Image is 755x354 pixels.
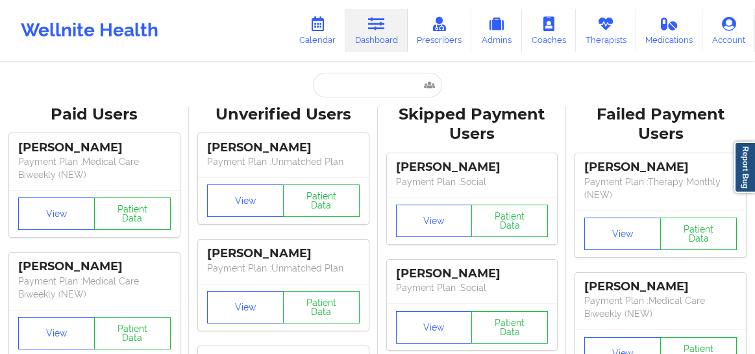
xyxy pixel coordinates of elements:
div: [PERSON_NAME] [584,160,737,175]
button: View [18,317,95,349]
button: Patient Data [94,317,171,349]
button: Patient Data [283,184,360,217]
a: Account [702,9,755,52]
button: Patient Data [660,218,737,250]
div: [PERSON_NAME] [18,140,171,155]
button: View [396,205,473,237]
a: Report Bug [734,142,755,193]
button: View [18,197,95,230]
p: Payment Plan : Medical Care Biweekly (NEW) [18,155,171,181]
button: View [584,218,661,250]
p: Payment Plan : Social [396,281,549,294]
p: Payment Plan : Medical Care Biweekly (NEW) [18,275,171,301]
a: Prescribers [408,9,472,52]
div: Failed Payment Users [575,105,746,145]
a: Medications [636,9,703,52]
a: Therapists [576,9,636,52]
div: [PERSON_NAME] [207,140,360,155]
p: Payment Plan : Unmatched Plan [207,155,360,168]
p: Payment Plan : Social [396,175,549,188]
button: Patient Data [471,311,548,344]
button: Patient Data [94,197,171,230]
p: Payment Plan : Unmatched Plan [207,262,360,275]
p: Payment Plan : Therapy Monthly (NEW) [584,175,737,201]
button: Patient Data [283,291,360,323]
button: View [207,291,284,323]
button: View [396,311,473,344]
p: Payment Plan : Medical Care Biweekly (NEW) [584,294,737,320]
div: [PERSON_NAME] [396,160,549,175]
a: Dashboard [345,9,408,52]
div: [PERSON_NAME] [396,266,549,281]
button: Patient Data [471,205,548,237]
button: View [207,184,284,217]
a: Calendar [290,9,345,52]
div: Skipped Payment Users [387,105,558,145]
a: Coaches [522,9,576,52]
div: [PERSON_NAME] [18,259,171,274]
a: Admins [471,9,522,52]
div: [PERSON_NAME] [584,279,737,294]
div: [PERSON_NAME] [207,246,360,261]
div: Unverified Users [198,105,369,125]
div: Paid Users [9,105,180,125]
